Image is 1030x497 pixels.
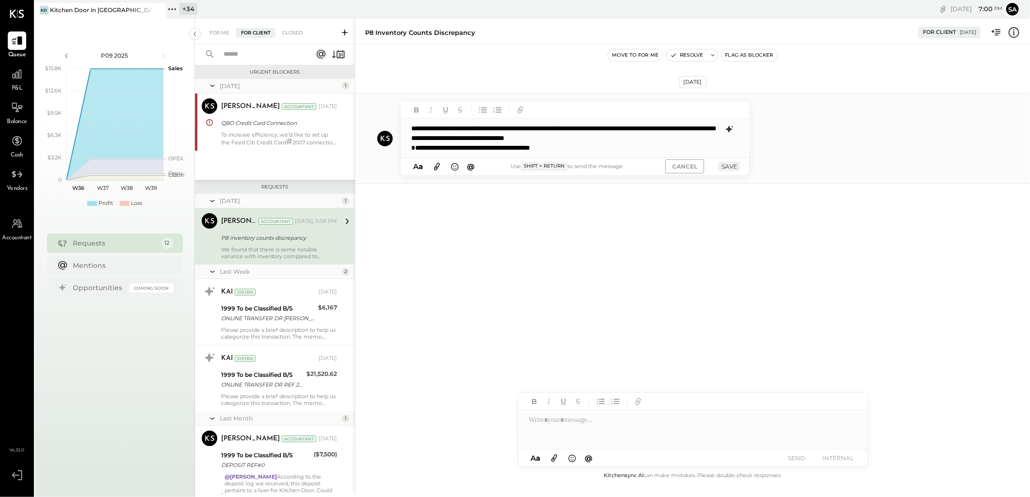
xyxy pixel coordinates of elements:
button: @ [582,452,595,464]
a: Accountant [0,215,33,243]
button: Unordered List [477,103,489,116]
button: Underline [439,103,452,116]
div: KD [40,6,48,15]
div: [PERSON_NAME] [221,434,280,444]
div: [PERSON_NAME] [221,217,257,226]
text: W38 [121,185,133,191]
div: Mentions [73,261,168,270]
button: Flag as Blocker [722,49,777,61]
text: Occu... [168,170,185,176]
text: W37 [97,185,109,191]
div: [DATE], 6:59 PM [295,217,337,225]
button: Italic [425,103,437,116]
div: For Me [205,28,234,38]
text: $3.2K [48,154,62,161]
button: Strikethrough [572,395,584,408]
a: Cash [0,132,33,160]
span: a [418,162,423,171]
a: Queue [0,31,33,60]
div: [DATE] [679,76,707,88]
div: Urgent Blockers [200,69,350,76]
text: $6.3K [47,132,62,139]
div: 2 [342,268,350,276]
div: DEPOSIT REF#0 [221,460,311,470]
div: [DATE] [319,288,337,296]
div: Loss [131,200,142,207]
button: Ordered List [491,103,504,116]
div: Profit [98,200,113,207]
button: SEND [777,451,816,465]
div: Use to send the message [478,162,656,171]
div: ONLINE TRANSFER DR [PERSON_NAME] 2411236L ONLINE TRANSFER DR REF 2411236L FUNDS TRANSFER TO DEP X... [221,313,315,323]
div: P8 inventory counts discrepancy [365,28,475,37]
div: To increase efficiency, we’d like to set up the Feed Citi Credit Card 2007 connection in [GEOGRAP... [221,131,337,146]
div: For Client [923,29,956,36]
button: Strikethrough [454,103,467,116]
div: Kitchen Door in [GEOGRAPHIC_DATA] [50,6,151,14]
div: 1 [342,197,350,205]
div: 1 [342,415,350,422]
div: [DATE] [950,4,1002,14]
button: Add URL [514,103,527,116]
span: Vendors [7,185,28,193]
span: # [286,136,292,147]
div: We found that there is some notable variance with inventory compared to previous period. Can you ... [221,246,337,260]
div: System [235,355,256,362]
div: Please provide a brief description to help us categorize this transaction. The memo might be help... [221,326,337,340]
div: $21,520.62 [306,369,337,379]
div: + 34 [179,3,197,15]
button: Bold [528,395,541,408]
text: $9.5K [47,109,62,116]
div: ($7,500) [314,450,337,459]
text: $15.8K [45,65,62,72]
span: @ [585,453,593,463]
span: Queue [8,51,26,60]
div: Accountant [282,435,316,442]
div: Requests [73,238,157,248]
div: $6,167 [318,303,337,312]
a: Vendors [0,165,33,193]
div: 12 [161,237,173,249]
span: Cash [11,151,23,160]
button: Italic [543,395,555,408]
div: QBO Credit Card Connection [221,118,334,128]
button: Underline [557,395,570,408]
div: [DATE] [319,355,337,362]
div: [DATE] [220,197,339,205]
text: W39 [145,185,157,191]
div: Coming Soon [129,283,173,293]
div: [DATE] [220,82,339,90]
button: Move to for me [608,49,662,61]
button: Sa [1005,1,1020,17]
div: Last Month [220,414,339,422]
span: Shift + Return [521,162,567,171]
button: CANCEL [665,159,704,173]
div: 1 [342,82,350,90]
div: Please provide a brief description to help us categorize this transaction. The memo might be help... [221,393,337,406]
div: [DATE] [960,29,976,36]
div: 1999 To be Classified B/S [221,450,311,460]
div: [PERSON_NAME] [221,102,280,111]
div: P09 2025 [74,51,156,60]
button: Unordered List [595,395,607,408]
button: Add URL [632,395,644,408]
button: Ordered List [609,395,622,408]
button: SAVE [719,162,740,171]
strong: @[PERSON_NAME] [225,473,277,480]
text: Sales [168,65,183,72]
a: P&L [0,65,33,93]
div: Last Week [220,267,339,276]
span: Accountant [2,234,32,243]
div: Accountant [258,218,293,225]
text: W36 [72,185,84,191]
div: ONLINE TRANSFER DR REF 2171728L ONLINE TRANSFER DR REF 2171728L FUNDS TRANSFER TO DEP XXXXXXX0427... [221,380,304,389]
div: KAI [221,354,233,363]
span: P&L [12,84,23,93]
text: $12.6K [45,87,62,94]
div: 1999 To be Classified B/S [221,304,315,313]
div: P8 inventory counts discrepancy [221,233,334,243]
div: Requests [200,184,350,190]
span: Balance [7,118,27,126]
div: KAI [221,287,233,297]
div: Closed [277,28,307,38]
